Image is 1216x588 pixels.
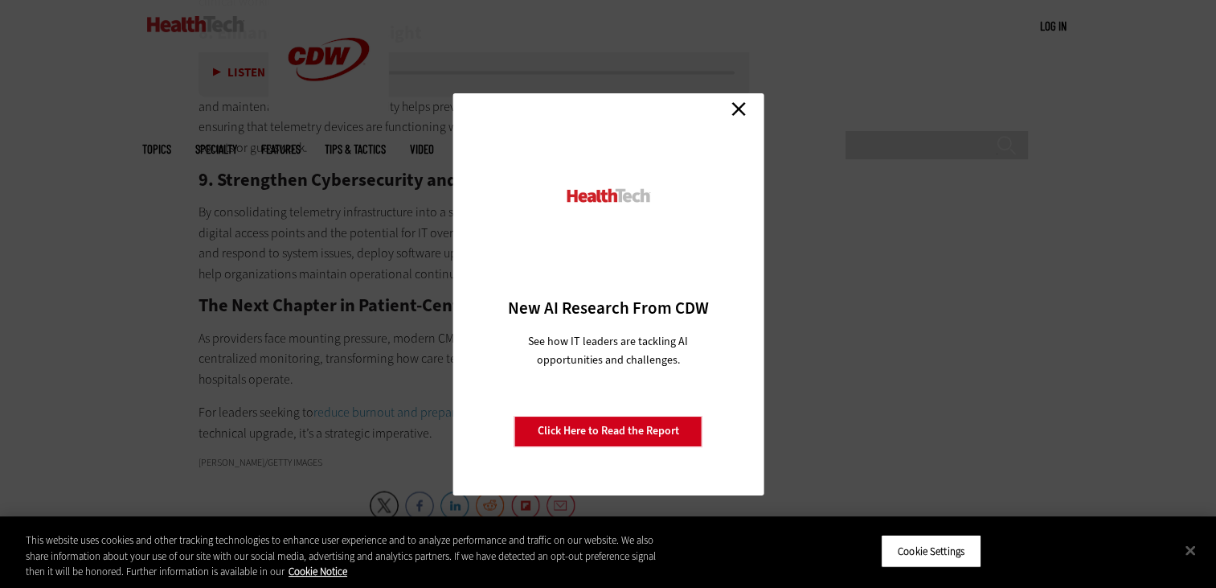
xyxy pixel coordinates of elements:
button: Close [1173,532,1208,568]
a: Close [727,97,751,121]
a: Click Here to Read the Report [514,416,702,446]
h3: New AI Research From CDW [481,297,735,319]
button: Cookie Settings [881,534,981,568]
img: HealthTech_0.png [564,187,652,204]
a: More information about your privacy [289,565,347,578]
div: This website uses cookies and other tracking technologies to enhance user experience and to analy... [26,532,669,580]
p: See how IT leaders are tackling AI opportunities and challenges. [509,332,707,369]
